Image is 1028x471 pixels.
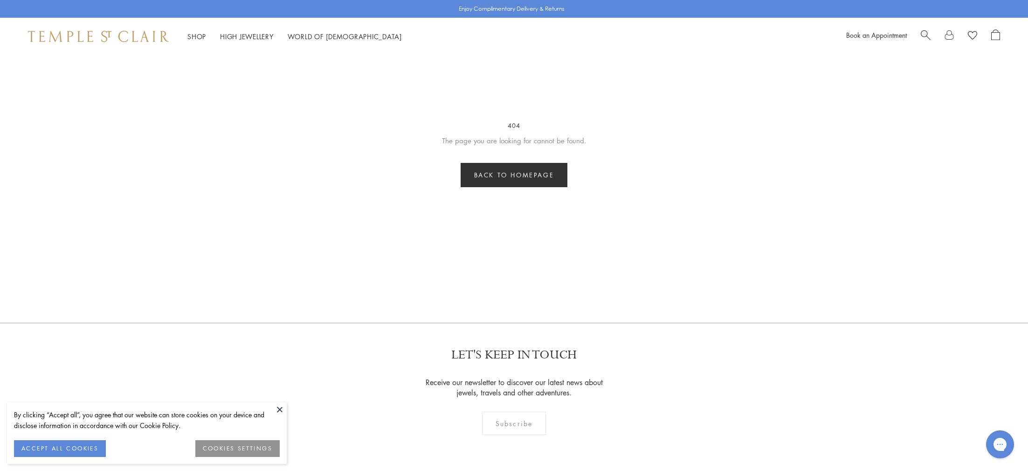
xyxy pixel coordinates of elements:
a: World of [DEMOGRAPHIC_DATA]World of [DEMOGRAPHIC_DATA] [288,32,402,41]
h3: 404 [37,120,991,130]
p: LET'S KEEP IN TOUCH [451,347,577,363]
iframe: Gorgias live chat messenger [981,427,1019,462]
a: Book an Appointment [846,30,907,40]
p: The page you are looking for cannot be found. [37,135,991,147]
img: Temple St. Clair [28,31,169,42]
a: Open Shopping Bag [991,29,1000,43]
button: COOKIES SETTINGS [195,440,280,457]
p: Enjoy Complimentary Delivery & Returns [459,4,565,14]
a: ShopShop [187,32,206,41]
div: By clicking “Accept all”, you agree that our website can store cookies on your device and disclos... [14,409,280,431]
nav: Main navigation [187,31,402,42]
a: Search [921,29,931,43]
a: Back to homepage [461,163,568,187]
button: ACCEPT ALL COOKIES [14,440,106,457]
a: View Wishlist [968,29,977,43]
p: Receive our newsletter to discover our latest news about jewels, travels and other adventures. [420,377,608,398]
div: Subscribe [482,412,546,435]
a: High JewelleryHigh Jewellery [220,32,274,41]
